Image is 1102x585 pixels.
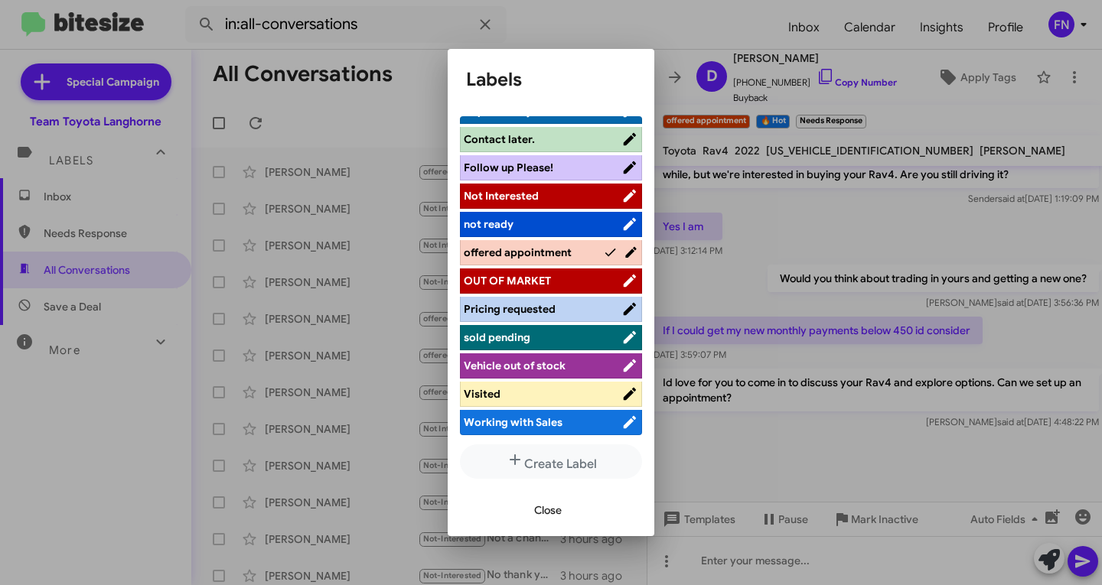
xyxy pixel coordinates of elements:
span: not ready [464,217,514,231]
button: Close [522,496,574,524]
span: Pricing requested [464,302,556,316]
h1: Labels [466,67,636,92]
button: Create Label [460,444,642,479]
span: Buyback: objection [464,104,563,118]
span: offered appointment [464,245,572,259]
span: OUT OF MARKET [464,274,551,288]
span: sold pending [464,330,530,344]
span: Vehicle out of stock [464,359,566,372]
span: Working with Sales [464,415,562,429]
span: Contact later. [464,132,535,146]
span: Visited [464,387,500,401]
span: Close [534,496,562,524]
span: Not Interested [464,189,539,203]
span: Follow up Please! [464,161,553,174]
